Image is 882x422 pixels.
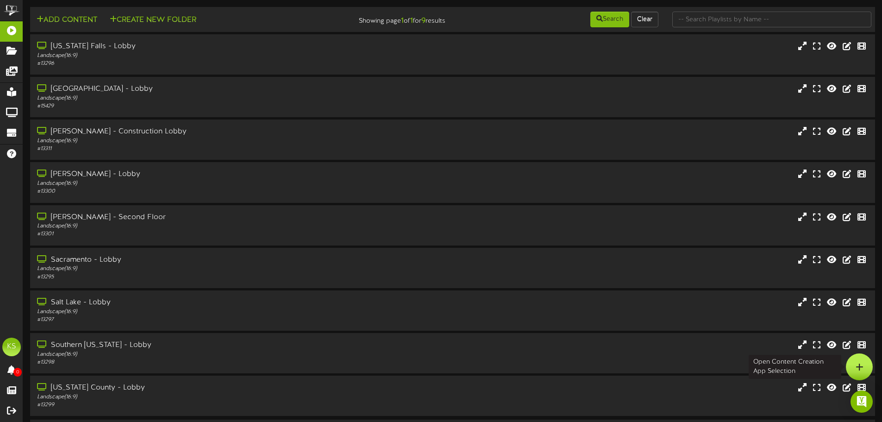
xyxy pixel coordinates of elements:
div: [PERSON_NAME] - Lobby [37,169,375,180]
div: # 13298 [37,359,375,366]
strong: 1 [401,17,404,25]
div: # 13311 [37,145,375,153]
div: Landscape ( 16:9 ) [37,308,375,316]
div: # 13299 [37,401,375,409]
button: Add Content [34,14,100,26]
button: Create New Folder [107,14,199,26]
div: Landscape ( 16:9 ) [37,94,375,102]
div: [PERSON_NAME] - Second Floor [37,212,375,223]
button: Clear [631,12,658,27]
div: Landscape ( 16:9 ) [37,137,375,145]
span: 0 [13,368,22,377]
div: # 13295 [37,273,375,281]
div: # 13301 [37,230,375,238]
button: Search [590,12,629,27]
div: [PERSON_NAME] - Construction Lobby [37,126,375,137]
div: Salt Lake - Lobby [37,297,375,308]
div: Landscape ( 16:9 ) [37,351,375,359]
div: KS [2,338,21,356]
div: Landscape ( 16:9 ) [37,265,375,273]
div: Showing page of for results [311,11,452,26]
div: Landscape ( 16:9 ) [37,393,375,401]
div: # 15429 [37,102,375,110]
div: [US_STATE] County - Lobby [37,383,375,393]
div: [GEOGRAPHIC_DATA] - Lobby [37,84,375,94]
div: [US_STATE] Falls - Lobby [37,41,375,52]
div: Open Intercom Messenger [851,391,873,413]
div: # 13300 [37,188,375,195]
div: Landscape ( 16:9 ) [37,52,375,60]
div: # 13296 [37,60,375,68]
div: Landscape ( 16:9 ) [37,222,375,230]
input: -- Search Playlists by Name -- [672,12,871,27]
div: # 13297 [37,316,375,324]
div: Sacramento - Lobby [37,255,375,265]
div: Landscape ( 16:9 ) [37,180,375,188]
strong: 1 [410,17,413,25]
strong: 9 [421,17,425,25]
div: Southern [US_STATE] - Lobby [37,340,375,351]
